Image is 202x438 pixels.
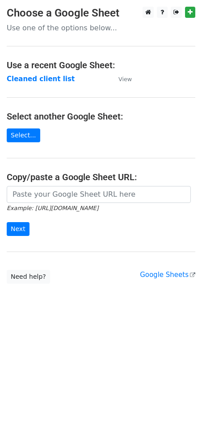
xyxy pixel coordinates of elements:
small: Example: [URL][DOMAIN_NAME] [7,205,98,211]
input: Next [7,222,29,236]
a: Google Sheets [140,271,195,279]
h4: Copy/paste a Google Sheet URL: [7,172,195,182]
h4: Use a recent Google Sheet: [7,60,195,70]
a: Select... [7,128,40,142]
a: Cleaned client list [7,75,75,83]
a: Need help? [7,270,50,284]
a: View [109,75,132,83]
p: Use one of the options below... [7,23,195,33]
input: Paste your Google Sheet URL here [7,186,191,203]
h3: Choose a Google Sheet [7,7,195,20]
h4: Select another Google Sheet: [7,111,195,122]
small: View [118,76,132,83]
